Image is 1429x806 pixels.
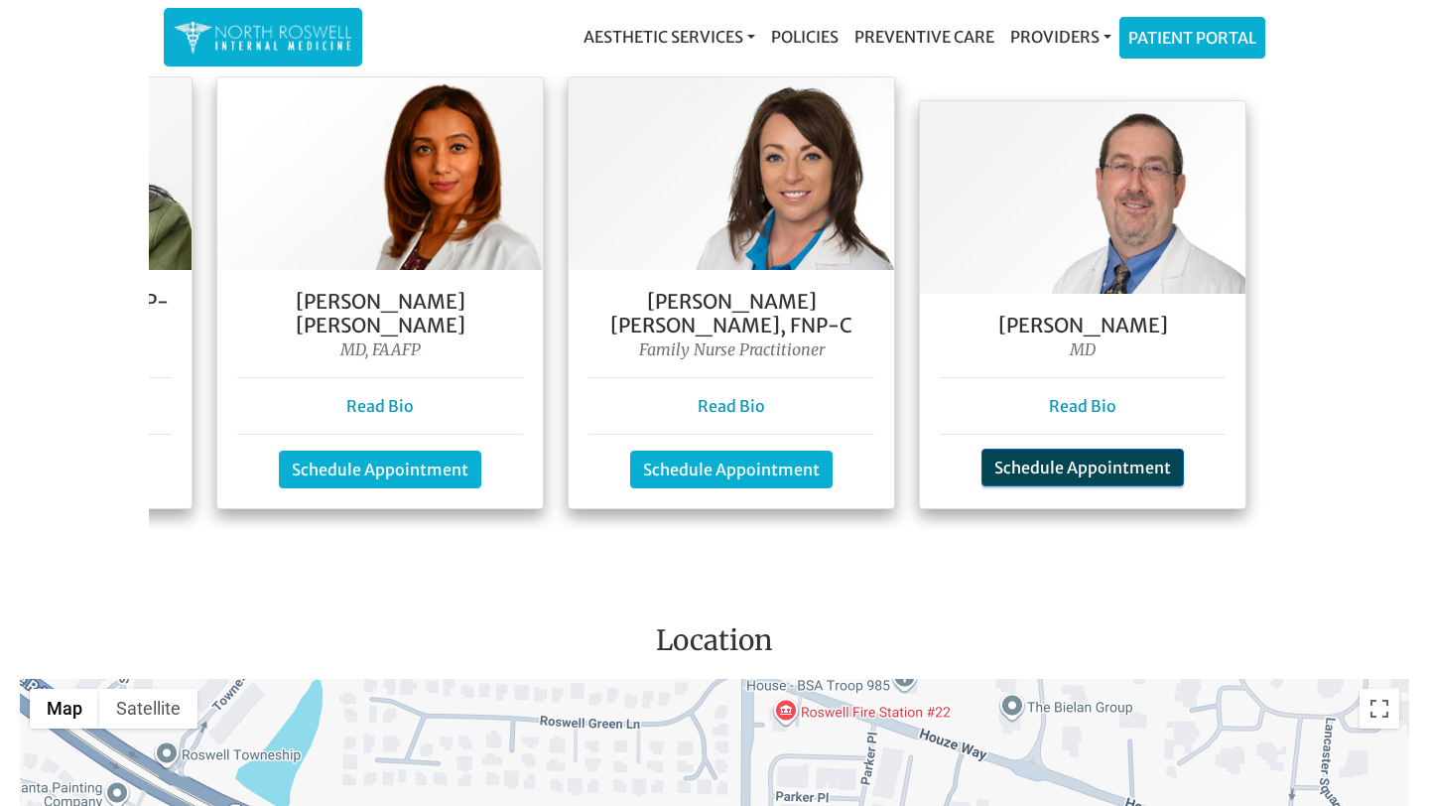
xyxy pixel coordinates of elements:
h3: Location [15,624,1414,666]
button: Show satellite imagery [99,689,197,729]
a: Aesthetic Services [576,17,763,57]
h5: [PERSON_NAME] [PERSON_NAME], FNP-C [588,290,874,337]
a: Read Bio [346,396,414,416]
a: Providers [1002,17,1119,57]
img: Keela Weeks Leger, FNP-C [569,77,894,270]
a: Read Bio [698,396,765,416]
img: Dr. Farah Mubarak Ali MD, FAAFP [217,77,543,270]
button: Toggle fullscreen view [1360,689,1399,729]
h5: [PERSON_NAME] [940,314,1226,337]
a: Preventive Care [846,17,1002,57]
a: Patient Portal [1120,18,1264,58]
a: Schedule Appointment [981,449,1184,486]
h5: [PERSON_NAME] [PERSON_NAME] [237,290,523,337]
img: North Roswell Internal Medicine [174,18,352,57]
a: Schedule Appointment [630,451,833,488]
i: MD [1070,339,1096,359]
i: MD, FAAFP [340,339,421,359]
a: Read Bio [1049,396,1116,416]
img: Dr. George Kanes [920,101,1245,294]
a: Schedule Appointment [279,451,481,488]
i: Family Nurse Practitioner [639,339,825,359]
button: Show street map [30,689,99,729]
a: Policies [763,17,846,57]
